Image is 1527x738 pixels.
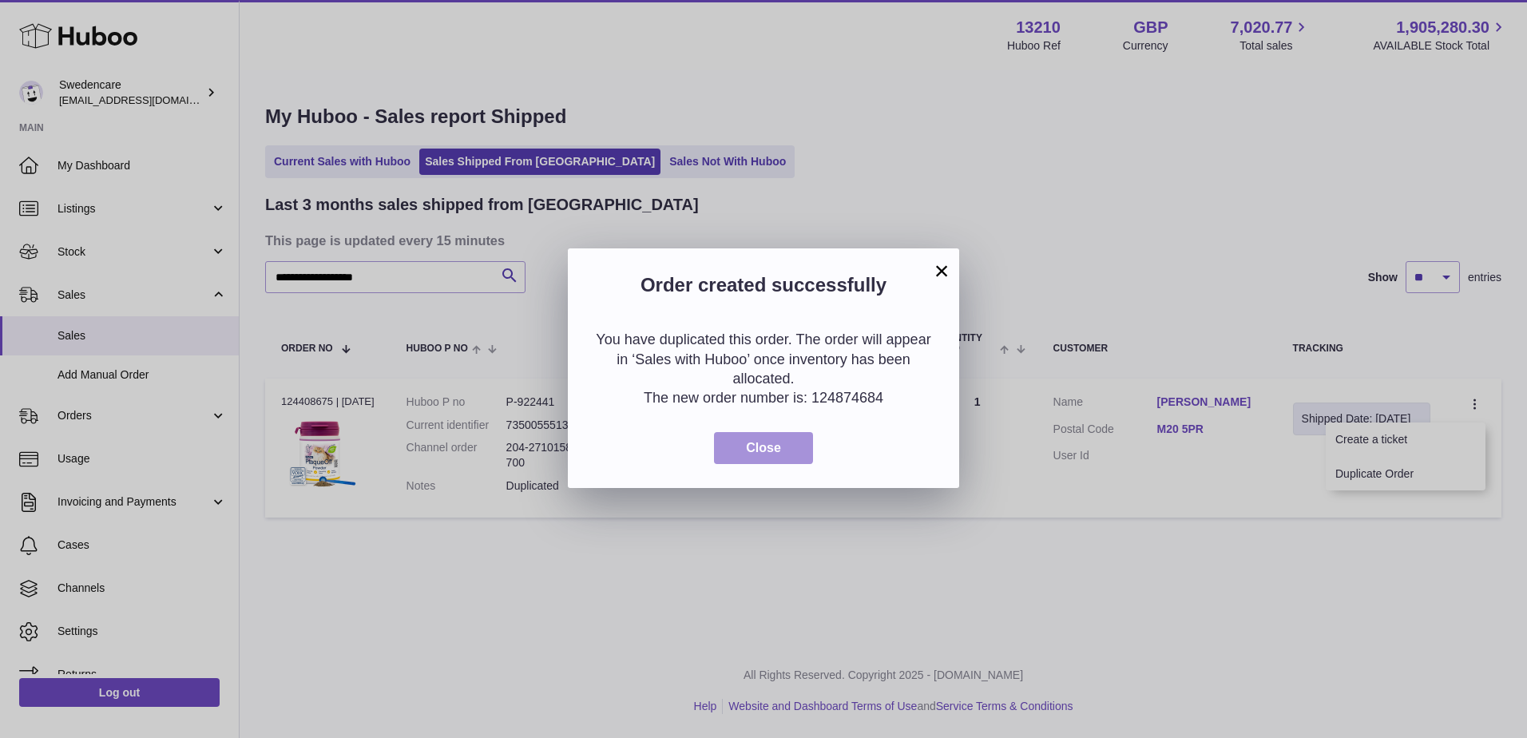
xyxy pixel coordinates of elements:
h2: Order created successfully [592,272,935,306]
p: The new order number is: 124874684 [592,388,935,407]
span: Close [746,441,781,454]
p: You have duplicated this order. The order will appear in ‘Sales with Huboo’ once inventory has be... [592,330,935,388]
button: × [932,261,951,280]
button: Close [714,432,813,465]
